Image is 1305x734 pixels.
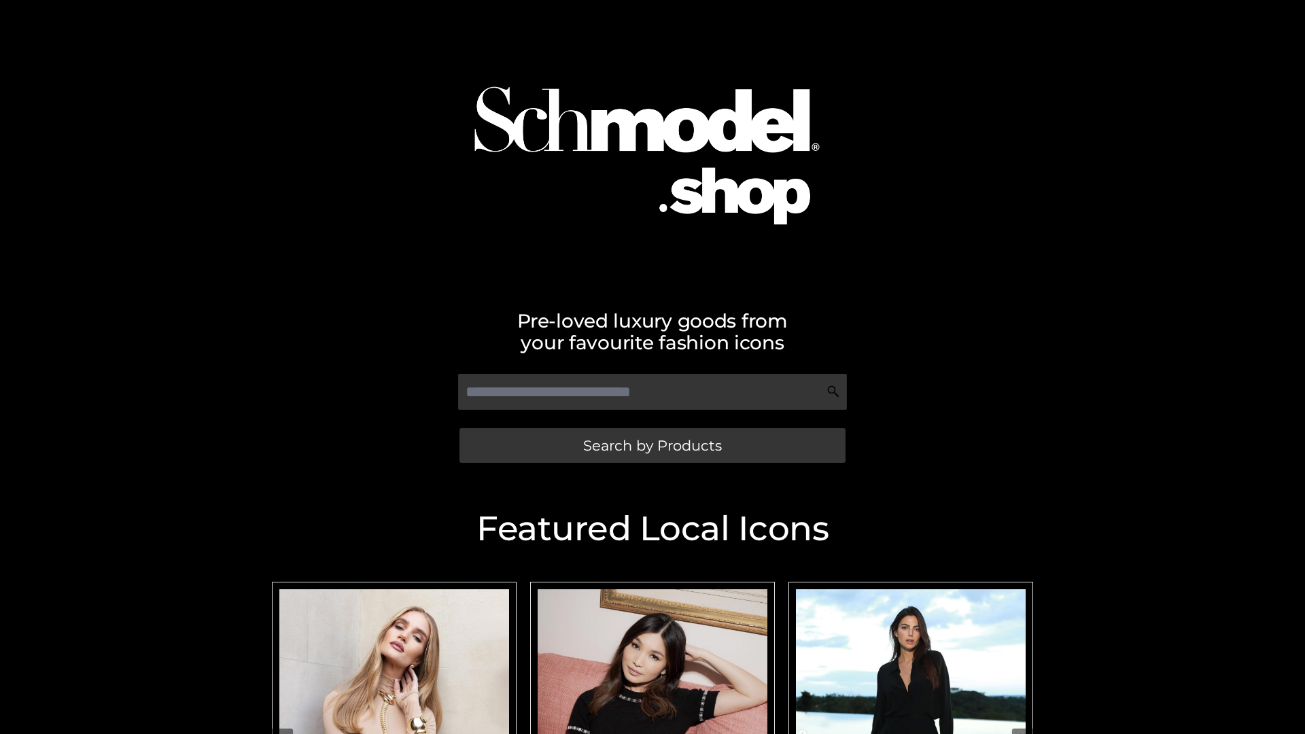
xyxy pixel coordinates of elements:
a: Search by Products [459,428,846,463]
h2: Pre-loved luxury goods from your favourite fashion icons [265,310,1040,353]
span: Search by Products [583,438,722,453]
img: Search Icon [826,385,840,398]
h2: Featured Local Icons​ [265,512,1040,546]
